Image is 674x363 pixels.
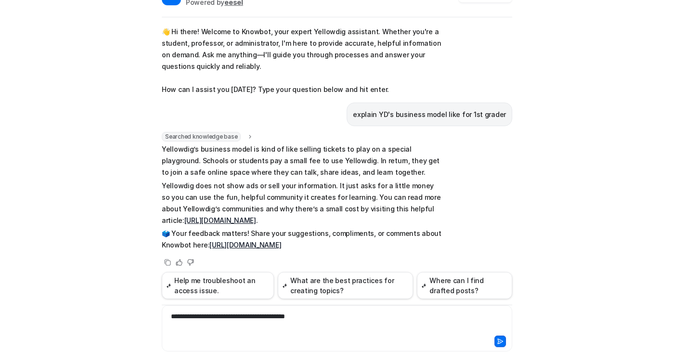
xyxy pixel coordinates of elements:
span: Searched knowledge base [162,132,241,142]
a: [URL][DOMAIN_NAME] [184,216,256,224]
button: Where can I find drafted posts? [417,272,512,299]
p: 👋 Hi there! Welcome to Knowbot, your expert Yellowdig assistant. Whether you're a student, profes... [162,26,443,95]
a: [URL][DOMAIN_NAME] [209,241,281,249]
p: Yellowdig’s business model is kind of like selling tickets to play on a special playground. Schoo... [162,143,443,178]
p: 🗳️ Your feedback matters! Share your suggestions, compliments, or comments about Knowbot here: [162,228,443,251]
p: explain YD's business model like for 1st grader [353,109,506,120]
button: Help me troubleshoot an access issue. [162,272,274,299]
p: Yellowdig does not show ads or sell your information. It just asks for a little money so you can ... [162,180,443,226]
button: What are the best practices for creating topics? [278,272,413,299]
